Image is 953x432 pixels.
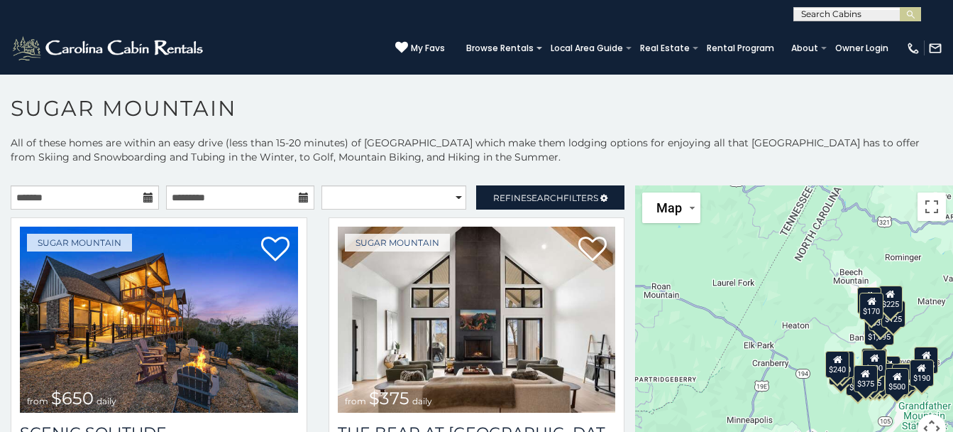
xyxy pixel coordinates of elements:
[784,38,825,58] a: About
[918,193,946,221] button: Toggle fullscreen view
[51,388,94,409] span: $650
[97,396,116,406] span: daily
[412,396,432,406] span: daily
[928,41,942,55] img: mail-regular-white.png
[395,41,445,55] a: My Favs
[411,42,445,55] span: My Favs
[860,293,884,320] div: $170
[700,38,781,58] a: Rental Program
[910,360,934,387] div: $190
[27,396,48,406] span: from
[369,388,409,409] span: $375
[11,34,207,63] img: White-1-2.png
[862,350,886,377] div: $300
[882,301,906,328] div: $125
[878,286,903,313] div: $225
[338,227,616,413] a: The Bear At Sugar Mountain from $375 daily
[915,347,939,374] div: $155
[876,356,900,383] div: $200
[345,234,450,252] a: Sugar Mountain
[20,227,298,413] img: Scenic Solitude
[527,193,563,203] span: Search
[20,227,298,413] a: Scenic Solitude from $650 daily
[854,365,878,392] div: $375
[893,364,917,391] div: $195
[864,318,894,345] div: $1,095
[642,193,700,223] button: Change map style
[27,234,132,252] a: Sugar Mountain
[828,38,896,58] a: Owner Login
[656,200,682,215] span: Map
[459,38,541,58] a: Browse Rentals
[857,287,881,314] div: $240
[338,227,616,413] img: The Bear At Sugar Mountain
[825,351,849,378] div: $240
[862,348,886,375] div: $190
[886,368,910,395] div: $500
[544,38,630,58] a: Local Area Guide
[906,41,920,55] img: phone-regular-white.png
[578,235,607,265] a: Add to favorites
[261,235,290,265] a: Add to favorites
[493,193,598,203] span: Refine Filters
[345,396,366,406] span: from
[633,38,697,58] a: Real Estate
[476,185,624,210] a: RefineSearchFilters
